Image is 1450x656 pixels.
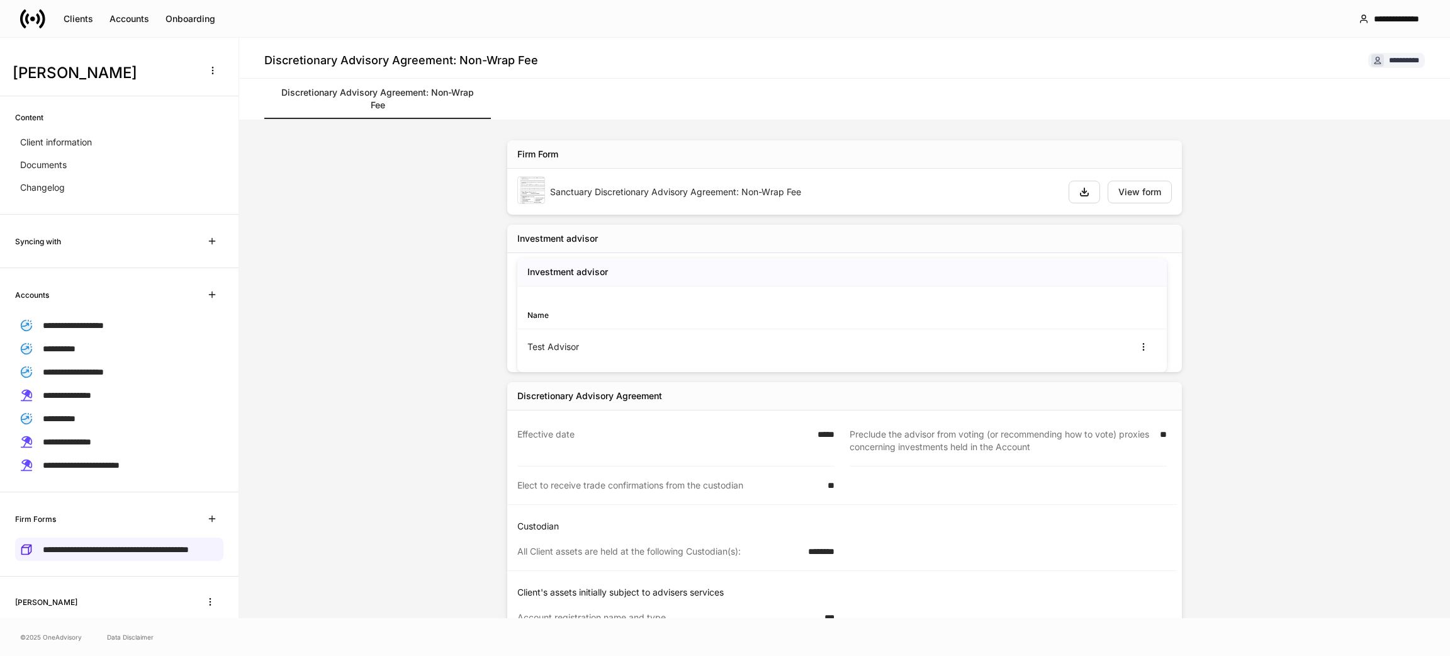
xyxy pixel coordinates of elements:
h3: [PERSON_NAME] [13,63,194,83]
p: Client information [20,136,92,149]
div: Clients [64,14,93,23]
div: Investment advisor [517,232,598,245]
div: Name [527,309,842,321]
a: Documents [15,154,223,176]
div: Effective date [517,428,810,453]
h6: Syncing with [15,235,61,247]
div: All Client assets are held at the following Custodian(s): [517,545,801,558]
div: Account registration name and type [517,611,817,624]
div: Discretionary Advisory Agreement [517,390,662,402]
h6: Accounts [15,289,49,301]
a: Changelog [15,176,223,199]
div: Onboarding [166,14,215,23]
h6: Firm Forms [15,513,56,525]
a: Discretionary Advisory Agreement: Non-Wrap Fee [264,79,491,119]
button: View form [1108,181,1172,203]
button: Clients [55,9,101,29]
div: Sanctuary Discretionary Advisory Agreement: Non-Wrap Fee [550,186,1059,198]
p: Client's assets initially subject to advisers services [517,586,1177,599]
p: Documents [20,159,67,171]
p: Changelog [20,181,65,194]
h6: [PERSON_NAME] [15,596,77,608]
span: © 2025 OneAdvisory [20,632,82,642]
div: Preclude the advisor from voting (or recommending how to vote) proxies concerning investments hel... [850,428,1152,453]
button: Accounts [101,9,157,29]
div: Elect to receive trade confirmations from the custodian [517,479,820,492]
h4: Discretionary Advisory Agreement: Non-Wrap Fee [264,53,538,68]
div: Firm Form [517,148,558,161]
a: Data Disclaimer [107,632,154,642]
h6: Content [15,111,43,123]
button: Onboarding [157,9,223,29]
h5: Investment advisor [527,266,608,278]
a: Client information [15,131,223,154]
p: Custodian [517,520,1177,533]
div: Accounts [110,14,149,23]
div: View form [1118,188,1161,196]
div: Test Advisor [527,341,842,353]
